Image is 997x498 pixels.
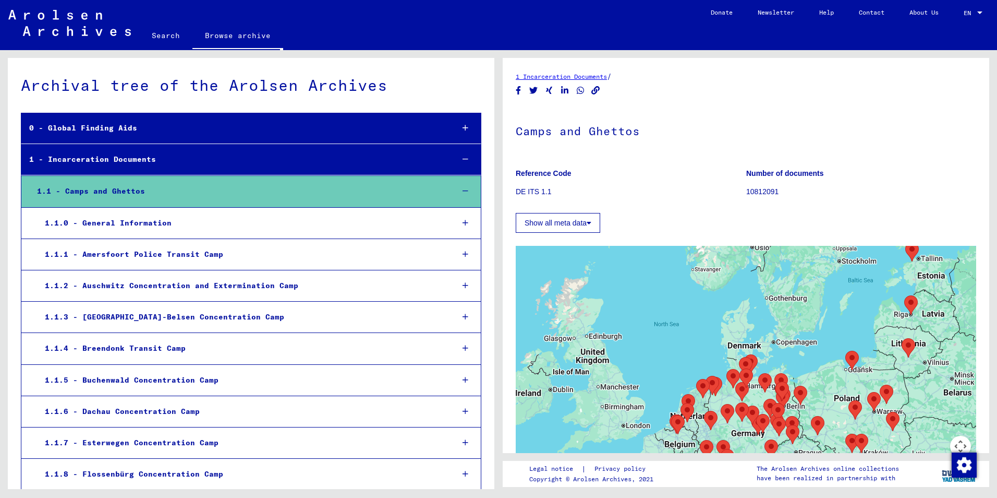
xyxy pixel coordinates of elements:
div: Concentration Camp Columbia-Haus Concentration Camp [777,387,791,407]
div: Flossenbürg Concentration Camp [764,440,778,459]
button: Share on Twitter [528,84,539,97]
div: 1.1.4 - Breendonk Transit Camp [37,338,445,359]
div: Papenburg Penitentiary Camp/ Emslandlager [706,376,719,395]
div: Concentration Camp Osthofen [716,440,730,459]
div: 1.1.7 - Esterwegen Concentration Camp [37,433,445,453]
button: Share on LinkedIn [560,84,570,97]
div: Kauen (Kaunas, Kowno) Ghetto [902,338,915,358]
a: Legal notice [529,464,581,475]
div: Sachsenhausen Concentration Camp [775,382,789,401]
div: Amersfoort Police Transit Camp [682,394,695,413]
a: 1 Incarceration Documents [516,73,607,80]
div: Breendonk Transit Camp [670,414,683,434]
p: Copyright © Arolsen Archives, 2021 [529,475,658,484]
div: Concentration Camp Sonnenburg [794,386,807,405]
div: Concentration Camp Eutin [744,354,758,374]
button: Share on WhatsApp [575,84,586,97]
p: 10812091 [746,186,976,197]
div: 1.1.1 - Amersfoort Police Transit Camp [37,244,445,265]
div: Concentration Camp Kuhlen [739,357,752,376]
div: Niederhagen (Wewelsburg) Concentration Camp [721,404,734,423]
div: Moringen Concentration Camp and "Jugendschutzlager"/ Protective Custody Camp for Juveniles [735,402,749,422]
div: Warsaw Ghetto and Concentration Camp [867,392,881,411]
div: Hinzert Special SS Camp [700,440,713,459]
mat-select-trigger: EN [964,9,971,17]
div: Archival tree of the Arolsen Archives [21,74,481,97]
div: Riga (Kaiserwald) Concentration Camp and Riga Ghetto [904,295,918,315]
div: Zustimmung ändern [951,452,976,477]
div: Esterwegen Concentration Camp [709,377,722,396]
div: Kislau Concentration Camp [721,449,734,468]
div: 1.1.6 - Dachau Concentration Camp [37,401,445,422]
p: have been realized in partnership with [757,473,899,483]
button: Copy link [590,84,601,97]
div: Sachsenburg Concentration Camp [772,417,786,436]
div: Ravensbrück Concentration Camp [774,373,788,393]
div: 1.1 - Camps and Ghettos [29,181,445,201]
div: Westerbork Assembly and Transit Camp [696,379,710,398]
h1: Camps and Ghettos [516,107,976,153]
div: Labor Reformatory Camp Großbeeren [776,390,789,409]
div: 0 - Global Finding Aids [21,118,445,138]
button: Map camera controls [950,436,971,457]
div: Concentration Camp Roßlau [763,399,777,418]
span: / [607,72,612,81]
img: yv_logo.png [940,460,979,487]
button: Show all meta data [516,213,600,233]
button: Share on Facebook [513,84,524,97]
div: 1.1.0 - General Information [37,213,445,233]
div: Concentration Camp Bad Sulza [756,414,770,433]
div: Krakau-Plaszow Concentration Camp [855,434,868,453]
div: Stutthof Concentration Camp [845,351,859,370]
div: Mittelbau (Dora) Concentration Camp [746,406,759,425]
div: Lichtenburg Concentration Camp [771,403,785,422]
div: Treblinka Labour Camp [880,385,893,404]
div: Sandbostel Absorption Camp [726,369,740,388]
div: Concentration Camp Kemna [704,411,718,430]
a: Search [139,23,192,48]
button: Share on Xing [544,84,555,97]
div: Mecheln (Malines) SS Deportation Camp [671,415,685,434]
div: Herzogenbusch-Vught Concentration Camp [680,403,694,422]
div: 1.1.3 - [GEOGRAPHIC_DATA]-Belsen Concentration Camp [37,307,445,327]
p: The Arolsen Archives online collections [757,464,899,473]
div: | [529,464,658,475]
div: Lublin (Majdanek) Concentration Camp [886,412,899,431]
div: Concentration Camps Wittmoor, Fuhlsbüttel and Neuengamme [758,373,772,393]
div: Klooga / Vaivara Concentration Camp [905,242,919,262]
div: Theresienstadt Ghetto [786,425,799,444]
img: Zustimmung ändern [952,453,977,478]
div: 1.1.5 - Buchenwald Concentration Camp [37,370,445,390]
div: Auschwitz Concentration and Extermination Camp [845,434,859,453]
div: Concentration Camp Colditz [770,413,784,433]
div: Buchenwald Concentration Camp [751,416,765,435]
div: Bergen-Belsen Concentration Camp [735,382,749,401]
div: Litzmannstadt (Lodz) Ghetto and "Polen-Jugendverwahrlager" /Detention Camp for Polish Juveniles [848,400,862,420]
div: Schutzhaftlager Hohnstein [785,416,799,435]
a: Privacy policy [586,464,658,475]
div: 1.1.8 - Flossenbürg Concentration Camp [37,464,445,484]
div: Groß-Rosen Concentration Camp [811,416,824,435]
b: Reference Code [516,169,572,177]
p: DE ITS 1.1 [516,186,746,197]
div: 1.1.2 - Auschwitz Concentration and Extermination Camp [37,276,445,296]
div: Neuengamme Concentration Camp [739,369,753,388]
div: 1 - Incarceration Documents [21,149,445,170]
b: Number of documents [746,169,824,177]
img: Arolsen_neg.svg [8,10,131,36]
a: Browse archive [192,23,283,50]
